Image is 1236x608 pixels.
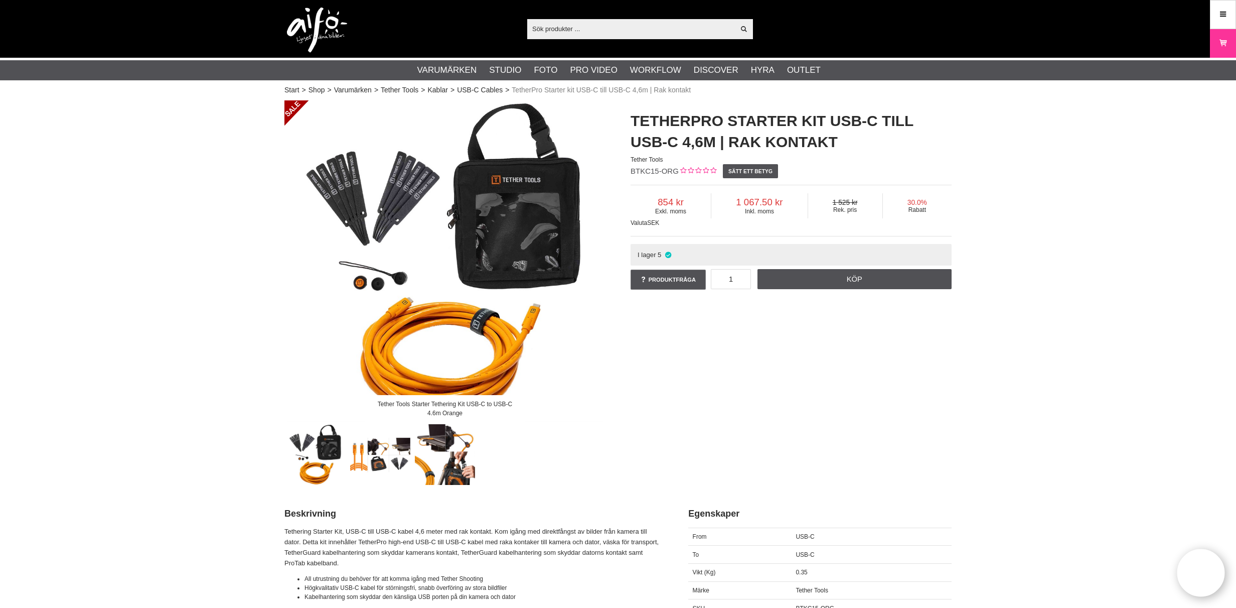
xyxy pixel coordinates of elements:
span: I lager [638,251,656,259]
img: Tether Tools Starter Tethering Kit USB-C to USB-C 4.6m Orange [284,100,605,422]
a: Varumärken [417,64,477,77]
span: 1 067.50 [711,197,807,208]
a: Shop [308,85,325,95]
span: SEK [647,219,659,226]
h1: TetherPro Starter kit USB-C till USB-C 4,6m | Rak kontakt [631,110,952,153]
i: I lager [664,251,672,259]
h2: Beskrivning [284,508,663,520]
span: Inkl. moms [711,208,807,215]
div: Kundbetyg: 0 [679,166,716,177]
span: > [302,85,306,95]
span: > [450,85,454,95]
li: All utrustning du behöver för att komma igång med Tether Shooting [304,574,663,583]
a: Kablar [427,85,447,95]
input: Sök produkter ... [527,21,734,36]
a: Pro Video [570,64,617,77]
span: Rek. pris [808,206,882,213]
span: To [693,551,699,558]
a: Produktfråga [631,270,706,290]
img: Säker kabelhantering med Tether Tools [415,424,476,485]
span: 30.0% [883,199,952,206]
a: Tether Tools [381,85,418,95]
li: Kabelhantering som skyddar den känsliga USB porten på din kamera och dator [304,592,663,601]
span: BTKC15-ORG [631,167,679,175]
img: Tether Tools Starter Tethering Kit USB-C to USB-C 4.6m Orange [285,424,346,485]
span: Rabatt [883,206,952,213]
a: Start [284,85,299,95]
span: Märke [693,587,709,594]
div: Tether Tools Starter Tethering Kit USB-C to USB-C 4.6m Orange [365,395,525,422]
span: 1 525 [808,199,882,206]
p: Tethering Starter Kit, USB-C till USB-C kabel 4,6 meter med rak kontakt. Kom igång med direktfång... [284,527,663,568]
a: Discover [694,64,738,77]
a: Hyra [751,64,775,77]
span: 0.35 [796,569,807,576]
a: Köp [757,269,952,289]
a: Sätt ett betyg [723,164,779,178]
span: > [327,85,331,95]
img: logo.png [287,8,347,53]
span: From [693,533,707,540]
a: Outlet [787,64,821,77]
a: Workflow [630,64,681,77]
span: USB-C [796,551,814,558]
a: Foto [534,64,557,77]
a: USB-C Cables [457,85,503,95]
span: > [374,85,378,95]
a: Varumärken [334,85,372,95]
li: Högkvalitativ USB-C kabel för störningsfri, snabb överföring av stora bildfiler [304,583,663,592]
img: Kom igång med Tethered Shooting [350,424,411,485]
h4: Aifo AI Assistant [1086,570,1162,580]
span: Exkl. moms [631,208,711,215]
span: 5 [658,251,661,259]
span: USB-C [796,533,814,540]
a: Studio [489,64,521,77]
span: > [505,85,509,95]
span: 854 [631,197,711,208]
span: Tether Tools [796,587,828,594]
span: > [421,85,425,95]
h2: Egenskaper [688,508,952,520]
span: Valuta [631,219,647,226]
span: Vikt (Kg) [693,569,716,576]
span: Tether Tools [631,156,663,163]
span: TetherPro Starter kit USB-C till USB-C 4,6m | Rak kontakt [512,85,691,95]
